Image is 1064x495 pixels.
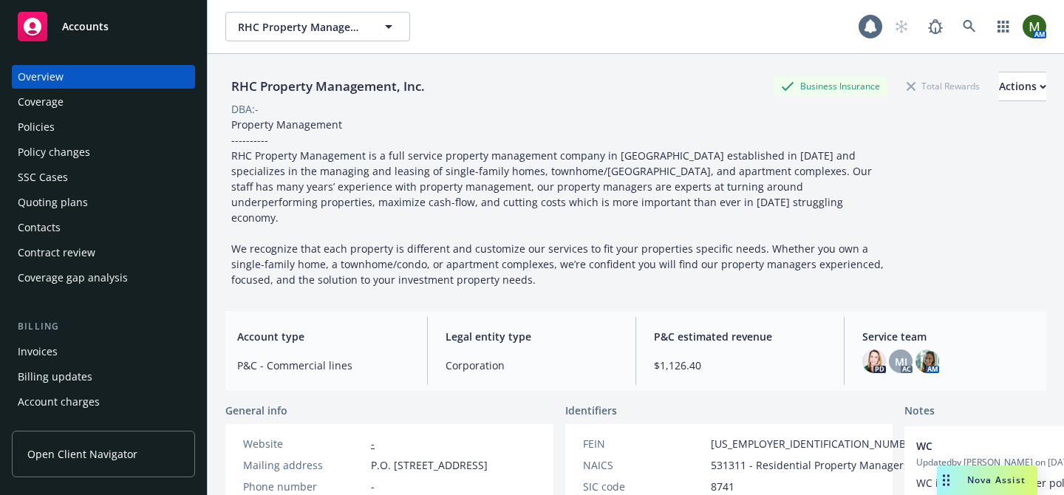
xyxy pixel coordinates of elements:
a: Overview [12,65,195,89]
span: 8741 [711,479,734,494]
div: Coverage [18,90,64,114]
a: Account charges [12,390,195,414]
button: Nova Assist [937,465,1037,495]
a: Report a Bug [921,12,950,41]
div: SSC Cases [18,165,68,189]
span: Notes [904,403,935,420]
span: P.O. [STREET_ADDRESS] [371,457,488,473]
div: Account charges [18,390,100,414]
div: Phone number [243,479,365,494]
div: Quoting plans [18,191,88,214]
div: Installment plans [18,415,104,439]
span: MJ [895,354,907,369]
img: photo [1023,15,1046,38]
span: Identifiers [565,403,617,418]
a: Coverage [12,90,195,114]
div: Business Insurance [774,77,887,95]
a: Policy changes [12,140,195,164]
img: photo [862,349,886,373]
div: Mailing address [243,457,365,473]
a: Switch app [989,12,1018,41]
span: Accounts [62,21,109,33]
div: Invoices [18,340,58,363]
img: photo [915,349,939,373]
a: Contract review [12,241,195,264]
span: Legal entity type [446,329,618,344]
div: RHC Property Management, Inc. [225,77,431,96]
div: Policy changes [18,140,90,164]
span: Open Client Navigator [27,446,137,462]
a: Coverage gap analysis [12,266,195,290]
span: P&C - Commercial lines [237,358,409,373]
div: NAICS [583,457,705,473]
span: Service team [862,329,1034,344]
div: Billing updates [18,365,92,389]
div: Total Rewards [899,77,987,95]
div: DBA: - [231,101,259,117]
a: Invoices [12,340,195,363]
a: Contacts [12,216,195,239]
div: Contract review [18,241,95,264]
div: Billing [12,319,195,334]
a: Search [955,12,984,41]
div: Overview [18,65,64,89]
a: Policies [12,115,195,139]
div: Website [243,436,365,451]
button: RHC Property Management, Inc. [225,12,410,41]
a: Installment plans [12,415,195,439]
span: Nova Assist [967,474,1026,486]
div: Coverage gap analysis [18,266,128,290]
a: - [371,437,375,451]
div: Contacts [18,216,61,239]
a: SSC Cases [12,165,195,189]
span: $1,126.40 [654,358,826,373]
span: P&C estimated revenue [654,329,826,344]
div: Actions [999,72,1046,100]
button: Actions [999,72,1046,101]
a: Start snowing [887,12,916,41]
div: SIC code [583,479,705,494]
span: 531311 - Residential Property Managers [711,457,909,473]
span: Corporation [446,358,618,373]
span: General info [225,403,287,418]
span: - [371,479,375,494]
div: Policies [18,115,55,139]
a: Billing updates [12,365,195,389]
a: Quoting plans [12,191,195,214]
span: RHC Property Management, Inc. [238,19,366,35]
a: Accounts [12,6,195,47]
div: FEIN [583,436,705,451]
div: Drag to move [937,465,955,495]
span: [US_EMPLOYER_IDENTIFICATION_NUMBER] [711,436,922,451]
span: Account type [237,329,409,344]
span: Property Management ---------- RHC Property Management is a full service property management comp... [231,117,887,287]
